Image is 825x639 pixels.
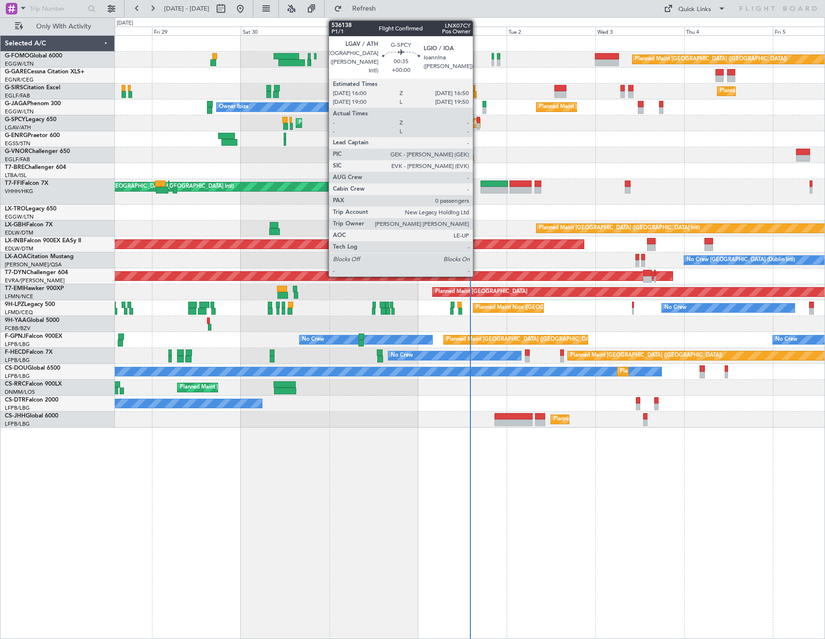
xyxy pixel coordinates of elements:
span: T7-EMI [5,286,24,292]
a: CS-DOUGlobal 6500 [5,365,60,371]
div: No Crew [302,333,324,347]
a: F-GPNJFalcon 900EX [5,333,62,339]
div: No Crew [775,333,797,347]
a: CS-DTRFalcon 2000 [5,397,58,403]
a: EGLF/FAB [5,92,30,99]
span: F-GPNJ [5,333,26,339]
a: [PERSON_NAME]/QSA [5,261,62,268]
div: Planned Maint [GEOGRAPHIC_DATA] ([GEOGRAPHIC_DATA]) [553,412,705,427]
a: LFMN/NCE [5,293,33,300]
span: LX-GBH [5,222,26,228]
div: Owner Ibiza [219,100,248,114]
a: LX-GBHFalcon 7X [5,222,53,228]
a: EGLF/FAB [5,156,30,163]
span: 9H-YAA [5,318,27,323]
span: CS-RRC [5,381,26,387]
span: LX-AOA [5,254,27,260]
span: Only With Activity [25,23,102,30]
span: G-JAGA [5,101,27,107]
span: G-GARE [5,69,27,75]
div: [DATE] [419,19,436,28]
span: G-ENRG [5,133,27,139]
a: EDLW/DTM [5,245,33,252]
div: Planned Maint Athens ([PERSON_NAME] Intl) [299,116,410,130]
a: T7-DYNChallenger 604 [5,270,68,276]
a: T7-FFIFalcon 7X [5,181,48,186]
div: [DATE] [117,19,133,28]
a: EGGW/LTN [5,213,34,221]
div: Sun 31 [330,27,418,35]
span: LX-INB [5,238,24,244]
a: VHHH/HKG [5,188,33,195]
a: DNMM/LOS [5,389,35,396]
a: F-HECDFalcon 7X [5,349,53,355]
a: G-SIRSCitation Excel [5,85,60,91]
div: Mon 1 [418,27,507,35]
span: T7-DYN [5,270,27,276]
a: LFPB/LBG [5,373,30,380]
a: 9H-YAAGlobal 5000 [5,318,59,323]
div: Planned Maint [GEOGRAPHIC_DATA] ([GEOGRAPHIC_DATA]) [570,348,722,363]
a: LX-TROLegacy 650 [5,206,56,212]
button: Only With Activity [11,19,105,34]
a: CS-RRCFalcon 900LX [5,381,62,387]
a: LFPB/LBG [5,420,30,428]
span: G-SPCY [5,117,26,123]
a: EGGW/LTN [5,108,34,115]
a: G-SPCYLegacy 650 [5,117,56,123]
a: EGSS/STN [5,140,30,147]
a: LX-INBFalcon 900EX EASy II [5,238,81,244]
a: FCBB/BZV [5,325,30,332]
span: CS-DTR [5,397,26,403]
span: G-SIRS [5,85,23,91]
a: EVRA/[PERSON_NAME] [5,277,65,284]
a: LFPB/LBG [5,404,30,412]
div: Thu 4 [684,27,773,35]
div: Planned Maint [GEOGRAPHIC_DATA] ([GEOGRAPHIC_DATA]) [539,100,691,114]
span: LX-TRO [5,206,26,212]
span: F-HECD [5,349,26,355]
a: LTBA/ISL [5,172,27,179]
div: Sat 30 [241,27,330,35]
div: Planned Maint [GEOGRAPHIC_DATA] ([GEOGRAPHIC_DATA] Intl) [461,180,622,194]
div: Cleaning [GEOGRAPHIC_DATA] ([PERSON_NAME] Intl) [361,116,497,130]
span: CS-DOU [5,365,27,371]
a: LFPB/LBG [5,357,30,364]
a: G-JAGAPhenom 300 [5,101,61,107]
div: Fri 29 [152,27,241,35]
a: G-GARECessna Citation XLS+ [5,69,84,75]
a: EDLW/DTM [5,229,33,236]
div: Wed 3 [595,27,684,35]
span: 9H-LPZ [5,302,24,307]
a: EGGW/LTN [5,60,34,68]
a: LGAV/ATH [5,124,31,131]
a: 9H-LPZLegacy 500 [5,302,55,307]
span: [DATE] - [DATE] [164,4,209,13]
div: No Crew [664,301,687,315]
span: Refresh [344,5,385,12]
a: CS-JHHGlobal 6000 [5,413,58,419]
a: G-ENRGPraetor 600 [5,133,60,139]
a: T7-EMIHawker 900XP [5,286,64,292]
div: Planned Maint [GEOGRAPHIC_DATA] ([GEOGRAPHIC_DATA]) [635,52,787,67]
div: Tue 2 [507,27,595,35]
div: Planned Maint [GEOGRAPHIC_DATA] ([GEOGRAPHIC_DATA]) [620,364,772,379]
div: Planned Maint [GEOGRAPHIC_DATA] ([GEOGRAPHIC_DATA] Intl) [539,221,700,236]
a: G-VNORChallenger 650 [5,149,70,154]
span: T7-FFI [5,181,22,186]
span: T7-BRE [5,165,25,170]
a: G-FOMOGlobal 6000 [5,53,62,59]
div: No Crew [GEOGRAPHIC_DATA] (Dublin Intl) [687,253,795,267]
a: LFPB/LBG [5,341,30,348]
a: LFMD/CEQ [5,309,33,316]
div: No Crew [391,348,413,363]
span: G-FOMO [5,53,29,59]
div: Planned Maint [GEOGRAPHIC_DATA] ([GEOGRAPHIC_DATA]) [446,333,598,347]
button: Quick Links [659,1,730,16]
button: Refresh [330,1,387,16]
a: LX-AOACitation Mustang [5,254,74,260]
div: Planned Maint [GEOGRAPHIC_DATA] ([GEOGRAPHIC_DATA]) [180,380,332,395]
span: CS-JHH [5,413,26,419]
span: G-VNOR [5,149,28,154]
a: T7-BREChallenger 604 [5,165,66,170]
